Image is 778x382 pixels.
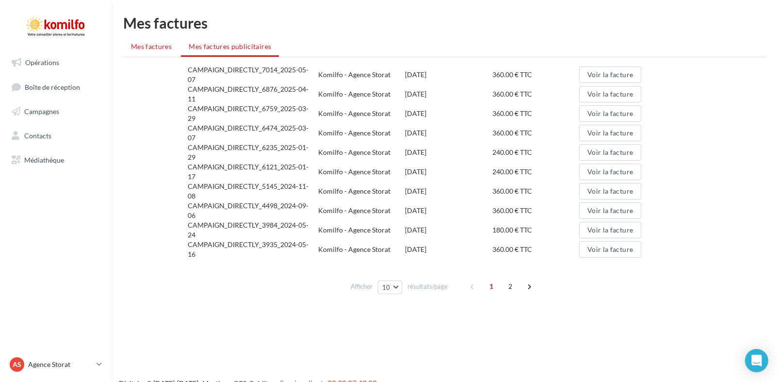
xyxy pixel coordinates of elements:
[25,83,80,91] span: Boîte de réception
[318,109,405,118] div: Komilfo - Agence Storat
[579,66,641,83] button: Voir la facture
[405,109,492,118] div: [DATE]
[6,126,106,146] a: Contacts
[318,128,405,138] div: Komilfo - Agence Storat
[318,70,405,80] div: Komilfo - Agence Storat
[318,89,405,99] div: Komilfo - Agence Storat
[484,279,499,294] span: 1
[745,349,768,372] div: Open Intercom Messenger
[579,125,641,141] button: Voir la facture
[492,225,579,235] div: 180.00 € TTC
[6,150,106,170] a: Médiathèque
[188,201,318,220] div: CAMPAIGN_DIRECTLY_4498_2024-09-06
[405,89,492,99] div: [DATE]
[405,186,492,196] div: [DATE]
[405,225,492,235] div: [DATE]
[24,107,59,116] span: Campagnes
[318,225,405,235] div: Komilfo - Agence Storat
[405,245,492,254] div: [DATE]
[6,52,106,73] a: Opérations
[13,360,21,369] span: AS
[378,281,403,294] button: 10
[579,241,641,258] button: Voir la facture
[579,183,641,199] button: Voir la facture
[405,70,492,80] div: [DATE]
[318,167,405,177] div: Komilfo - Agence Storat
[492,89,579,99] div: 360.00 € TTC
[492,70,579,80] div: 360.00 € TTC
[188,220,318,240] div: CAMPAIGN_DIRECTLY_3984_2024-05-24
[28,360,93,369] p: Agence Storat
[382,283,390,291] span: 10
[24,132,51,140] span: Contacts
[123,16,766,30] h1: Mes factures
[188,65,318,84] div: CAMPAIGN_DIRECTLY_7014_2025-05-07
[318,206,405,216] div: Komilfo - Agence Storat
[579,164,641,180] button: Voir la facture
[25,58,59,66] span: Opérations
[405,148,492,157] div: [DATE]
[188,104,318,123] div: CAMPAIGN_DIRECTLY_6759_2025-03-29
[492,128,579,138] div: 360.00 € TTC
[405,128,492,138] div: [DATE]
[492,167,579,177] div: 240.00 € TTC
[579,86,641,102] button: Voir la facture
[188,182,318,201] div: CAMPAIGN_DIRECTLY_5145_2024-11-08
[188,162,318,182] div: CAMPAIGN_DIRECTLY_6121_2025-01-17
[405,167,492,177] div: [DATE]
[492,186,579,196] div: 360.00 € TTC
[351,282,373,291] span: Afficher
[24,155,64,164] span: Médiathèque
[6,101,106,122] a: Campagnes
[579,202,641,219] button: Voir la facture
[188,240,318,259] div: CAMPAIGN_DIRECTLY_3935_2024-05-16
[502,279,518,294] span: 2
[8,355,104,374] a: AS Agence Storat
[407,282,448,291] span: résultats/page
[318,245,405,254] div: Komilfo - Agence Storat
[131,42,172,50] span: Mes factures
[492,148,579,157] div: 240.00 € TTC
[579,105,641,122] button: Voir la facture
[492,206,579,216] div: 360.00 € TTC
[6,77,106,98] a: Boîte de réception
[318,186,405,196] div: Komilfo - Agence Storat
[188,143,318,162] div: CAMPAIGN_DIRECTLY_6235_2025-01-29
[579,144,641,161] button: Voir la facture
[405,206,492,216] div: [DATE]
[492,109,579,118] div: 360.00 € TTC
[579,222,641,238] button: Voir la facture
[318,148,405,157] div: Komilfo - Agence Storat
[492,245,579,254] div: 360.00 € TTC
[188,123,318,143] div: CAMPAIGN_DIRECTLY_6474_2025-03-07
[188,84,318,104] div: CAMPAIGN_DIRECTLY_6876_2025-04-11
